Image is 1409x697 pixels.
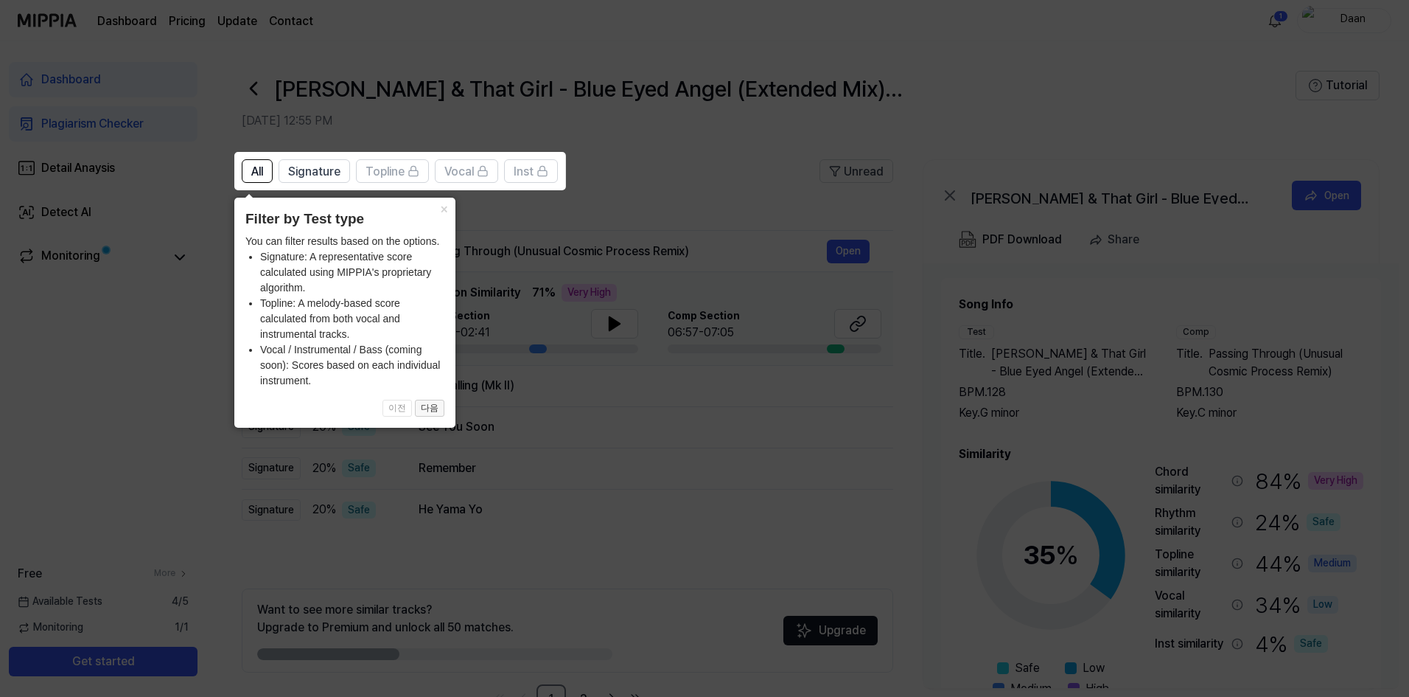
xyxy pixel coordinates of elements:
[415,400,444,417] button: 다음
[260,296,444,342] li: Topline: A melody-based score calculated from both vocal and instrumental tracks.
[366,163,405,181] span: Topline
[242,159,273,183] button: All
[444,163,474,181] span: Vocal
[251,163,263,181] span: All
[245,209,444,230] header: Filter by Test type
[288,163,340,181] span: Signature
[504,159,558,183] button: Inst
[245,234,444,389] div: You can filter results based on the options.
[260,249,444,296] li: Signature: A representative score calculated using MIPPIA's proprietary algorithm.
[435,159,498,183] button: Vocal
[356,159,429,183] button: Topline
[514,163,534,181] span: Inst
[279,159,350,183] button: Signature
[432,198,455,218] button: Close
[260,342,444,389] li: Vocal / Instrumental / Bass (coming soon): Scores based on each individual instrument.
